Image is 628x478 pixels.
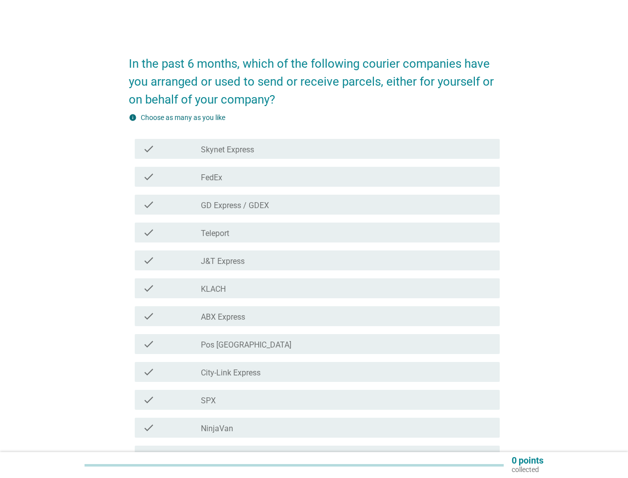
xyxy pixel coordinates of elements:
label: Skynet Express [201,145,254,155]
label: Pos [GEOGRAPHIC_DATA] [201,340,291,350]
label: ABX Express [201,312,245,322]
p: collected [512,465,543,474]
label: J&T Express [201,256,245,266]
i: check [143,282,155,294]
i: check [143,254,155,266]
i: check [143,366,155,378]
label: SPX [201,396,216,406]
i: info [129,114,137,121]
i: check [143,450,155,462]
h2: In the past 6 months, which of the following courier companies have you arranged or used to send ... [129,45,500,109]
i: check [143,310,155,322]
i: check [143,171,155,183]
i: check [143,338,155,350]
label: City-Link Express [201,368,261,378]
label: GD Express / GDEX [201,201,269,211]
label: Flash Express [201,452,250,462]
label: FedEx [201,173,222,183]
label: Choose as many as you like [141,114,225,121]
i: check [143,199,155,211]
i: check [143,422,155,434]
p: 0 points [512,456,543,465]
label: Teleport [201,229,229,239]
i: check [143,227,155,239]
label: NinjaVan [201,424,233,434]
i: check [143,143,155,155]
i: check [143,394,155,406]
label: KLACH [201,284,226,294]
